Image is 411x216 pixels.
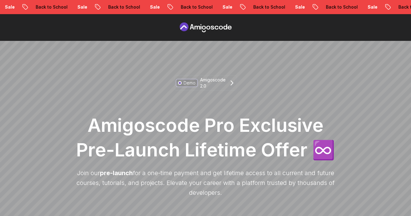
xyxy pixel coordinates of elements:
[362,4,382,10] p: Sale
[73,113,338,162] h1: Amigoscode Pro Exclusive Pre-Launch Lifetime Offer ♾️
[30,4,72,10] p: Back to School
[72,4,92,10] p: Sale
[178,22,233,32] a: Pre Order page
[321,4,362,10] p: Back to School
[290,4,310,10] p: Sale
[145,4,164,10] p: Sale
[103,4,145,10] p: Back to School
[184,80,196,86] p: Demo
[176,4,217,10] p: Back to School
[100,169,133,177] span: pre-launch
[174,75,237,91] a: DemoAmigoscode 2.0
[73,168,338,198] p: Join our for a one-time payment and get lifetime access to all current and future courses, tutori...
[217,4,237,10] p: Sale
[200,77,226,89] p: Amigoscode 2.0
[248,4,290,10] p: Back to School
